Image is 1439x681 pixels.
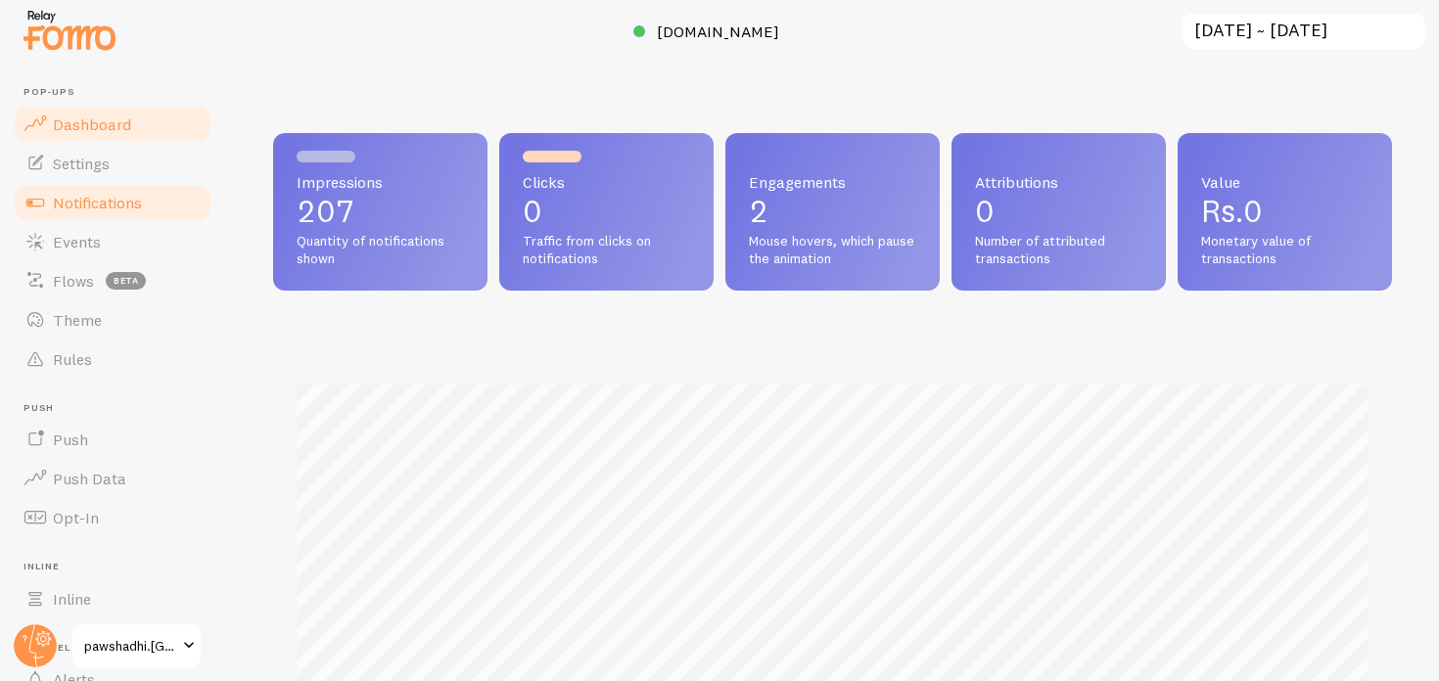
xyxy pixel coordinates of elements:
[12,222,213,261] a: Events
[53,154,110,173] span: Settings
[53,271,94,291] span: Flows
[975,196,1142,227] p: 0
[12,340,213,379] a: Rules
[21,5,118,55] img: fomo-relay-logo-orange.svg
[12,579,213,618] a: Inline
[12,144,213,183] a: Settings
[53,310,102,330] span: Theme
[12,420,213,459] a: Push
[53,232,101,251] span: Events
[12,105,213,144] a: Dashboard
[84,634,177,658] span: pawshadhi.[GEOGRAPHIC_DATA]
[12,459,213,498] a: Push Data
[53,589,91,609] span: Inline
[53,508,99,527] span: Opt-In
[749,233,916,267] span: Mouse hovers, which pause the animation
[523,174,690,190] span: Clicks
[12,300,213,340] a: Theme
[523,233,690,267] span: Traffic from clicks on notifications
[53,469,126,488] span: Push Data
[70,622,203,669] a: pawshadhi.[GEOGRAPHIC_DATA]
[1201,233,1369,267] span: Monetary value of transactions
[749,174,916,190] span: Engagements
[297,233,464,267] span: Quantity of notifications shown
[1201,174,1369,190] span: Value
[749,196,916,227] p: 2
[23,561,213,573] span: Inline
[23,86,213,99] span: Pop-ups
[106,272,146,290] span: beta
[53,430,88,449] span: Push
[523,196,690,227] p: 0
[53,193,142,212] span: Notifications
[975,174,1142,190] span: Attributions
[297,196,464,227] p: 207
[12,183,213,222] a: Notifications
[23,402,213,415] span: Push
[12,261,213,300] a: Flows beta
[975,233,1142,267] span: Number of attributed transactions
[12,498,213,537] a: Opt-In
[53,349,92,369] span: Rules
[297,174,464,190] span: Impressions
[53,114,131,134] span: Dashboard
[1201,192,1263,230] span: Rs.0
